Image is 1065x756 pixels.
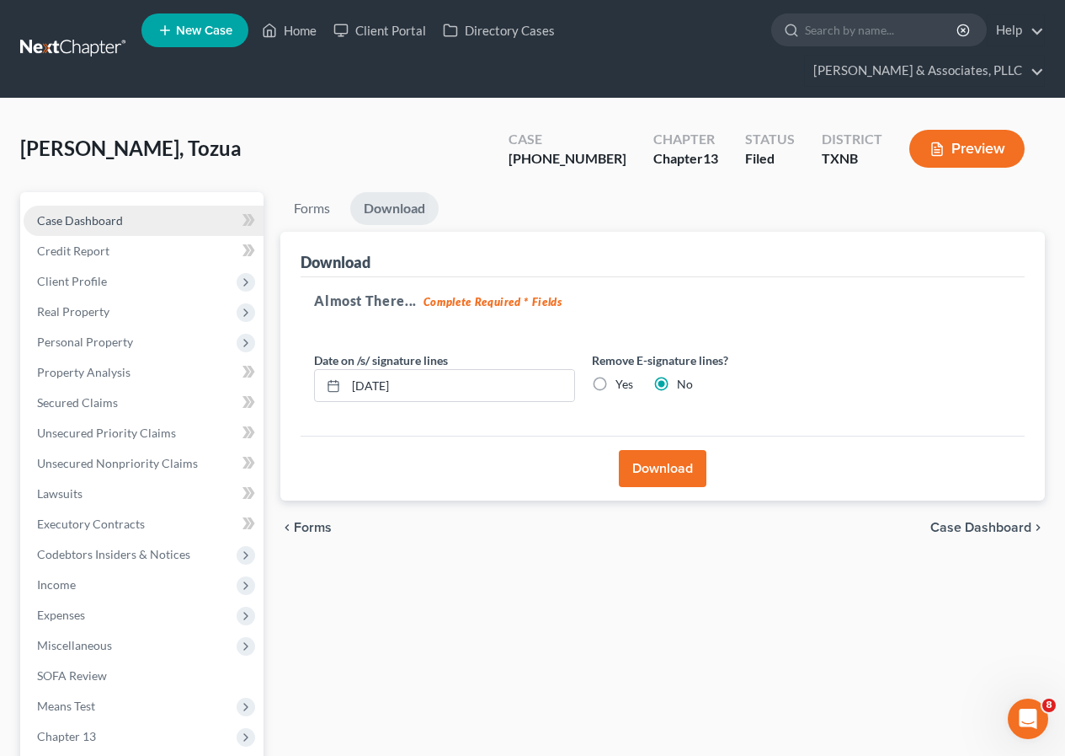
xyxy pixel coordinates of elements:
[24,479,264,509] a: Lawsuits
[653,130,718,149] div: Chapter
[314,291,1011,311] h5: Almost There...
[37,244,109,258] span: Credit Report
[253,15,325,46] a: Home
[37,456,198,470] span: Unsecured Nonpriority Claims
[37,486,83,501] span: Lawsuits
[37,517,145,531] span: Executory Contracts
[37,699,95,713] span: Means Test
[745,130,795,149] div: Status
[37,638,112,652] span: Miscellaneous
[434,15,563,46] a: Directory Cases
[677,376,693,393] label: No
[509,130,626,149] div: Case
[909,130,1025,168] button: Preview
[930,521,1031,534] span: Case Dashboard
[24,388,264,418] a: Secured Claims
[822,130,882,149] div: District
[805,56,1044,86] a: [PERSON_NAME] & Associates, PLLC
[37,608,85,622] span: Expenses
[37,729,96,743] span: Chapter 13
[301,252,370,272] div: Download
[346,370,574,402] input: MM/DD/YYYY
[37,668,107,683] span: SOFA Review
[37,213,123,228] span: Case Dashboard
[24,206,264,236] a: Case Dashboard
[1042,699,1056,712] span: 8
[20,136,242,160] span: [PERSON_NAME], Tozua
[176,24,232,37] span: New Case
[745,149,795,169] div: Filed
[325,15,434,46] a: Client Portal
[37,395,118,410] span: Secured Claims
[280,521,294,534] i: chevron_left
[423,295,562,308] strong: Complete Required * Fields
[988,15,1044,46] a: Help
[314,351,448,369] label: Date on /s/ signature lines
[350,192,439,225] a: Download
[822,149,882,169] div: TXNB
[280,521,354,534] button: chevron_left Forms
[619,450,706,487] button: Download
[1031,521,1045,534] i: chevron_right
[24,418,264,448] a: Unsecured Priority Claims
[37,304,109,319] span: Real Property
[37,274,107,288] span: Client Profile
[24,661,264,691] a: SOFA Review
[37,365,130,379] span: Property Analysis
[37,426,176,440] span: Unsecured Priority Claims
[1008,699,1048,739] iframe: Intercom live chat
[37,577,76,592] span: Income
[509,149,626,169] div: [PHONE_NUMBER]
[24,357,264,388] a: Property Analysis
[592,351,853,369] label: Remove E-signature lines?
[24,236,264,266] a: Credit Report
[24,448,264,479] a: Unsecured Nonpriority Claims
[37,547,190,561] span: Codebtors Insiders & Notices
[37,335,133,349] span: Personal Property
[615,376,633,393] label: Yes
[930,521,1045,534] a: Case Dashboard chevron_right
[294,521,332,534] span: Forms
[805,14,959,46] input: Search by name...
[703,150,718,166] span: 13
[280,192,343,225] a: Forms
[653,149,718,169] div: Chapter
[24,509,264,539] a: Executory Contracts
